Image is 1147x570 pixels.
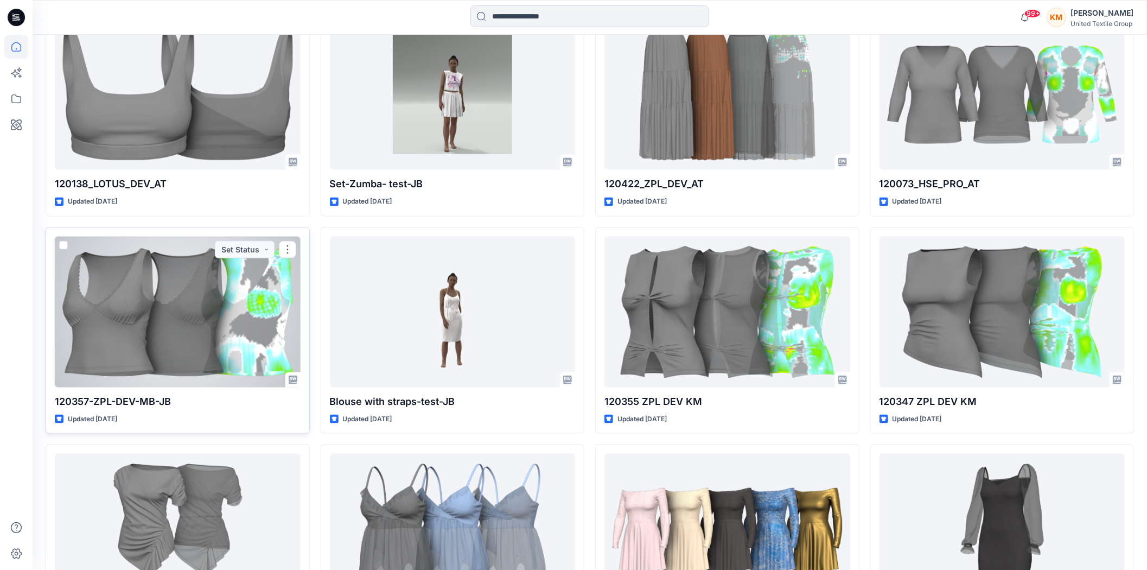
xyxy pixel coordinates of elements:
p: Updated [DATE] [893,196,942,207]
p: Updated [DATE] [68,414,117,425]
a: Blouse with straps-test-JB [330,237,576,388]
a: 120347 ZPL DEV KM [880,237,1125,388]
a: Set-Zumba- test-JB [330,19,576,170]
p: Updated [DATE] [617,414,667,425]
p: 120357-ZPL-DEV-MB-JB [55,394,301,409]
div: [PERSON_NAME] [1070,7,1133,20]
p: 120422_ZPL_DEV_AT [604,176,850,192]
p: 120347 ZPL DEV KM [880,394,1125,409]
a: 120355 ZPL DEV KM [604,237,850,388]
p: 120073_HSE_PRO_AT [880,176,1125,192]
p: 120138_LOTUS_DEV_AT [55,176,301,192]
p: Updated [DATE] [343,414,392,425]
p: Set-Zumba- test-JB [330,176,576,192]
a: 120422_ZPL_DEV_AT [604,19,850,170]
a: 120073_HSE_PRO_AT [880,19,1125,170]
p: Updated [DATE] [343,196,392,207]
p: Blouse with straps-test-JB [330,394,576,409]
a: 120138_LOTUS_DEV_AT [55,19,301,170]
span: 99+ [1024,9,1041,18]
p: Updated [DATE] [893,414,942,425]
div: United Textile Group [1070,20,1133,28]
p: 120355 ZPL DEV KM [604,394,850,409]
div: KM [1047,8,1066,27]
a: 120357-ZPL-DEV-MB-JB [55,237,301,388]
p: Updated [DATE] [68,196,117,207]
p: Updated [DATE] [617,196,667,207]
